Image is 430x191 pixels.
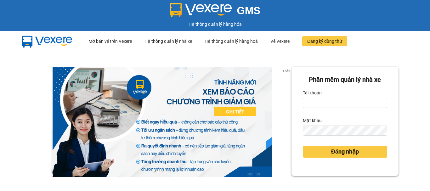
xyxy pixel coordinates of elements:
li: slide item 1 [153,169,155,172]
button: Đăng ký dùng thử [302,36,347,46]
span: Đăng nhập [331,147,359,156]
span: GMS [237,5,260,16]
img: logo 2 [170,3,232,17]
input: Tài khoản [303,98,387,108]
span: Đăng ký dùng thử [307,38,342,45]
button: Đăng nhập [303,146,387,158]
li: slide item 3 [168,169,170,172]
a: GMS [170,9,261,14]
div: Về Vexere [270,31,290,51]
button: previous slide / item [31,67,40,177]
p: 1 of 3 [280,67,291,75]
div: Hệ thống quản lý nhà xe [144,31,192,51]
button: next slide / item [283,67,291,177]
div: Hệ thống quản lý hàng hóa [2,21,428,28]
img: mbUUG5Q.png [16,31,79,52]
label: Mật khẩu [303,115,322,126]
label: Tài khoản [303,88,322,98]
div: Hệ thống quản lý hàng hoá [205,31,258,51]
input: Mật khẩu [303,126,387,136]
li: slide item 2 [160,169,163,172]
div: Phần mềm quản lý nhà xe [303,75,387,85]
div: Mở bán vé trên Vexere [88,31,132,51]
